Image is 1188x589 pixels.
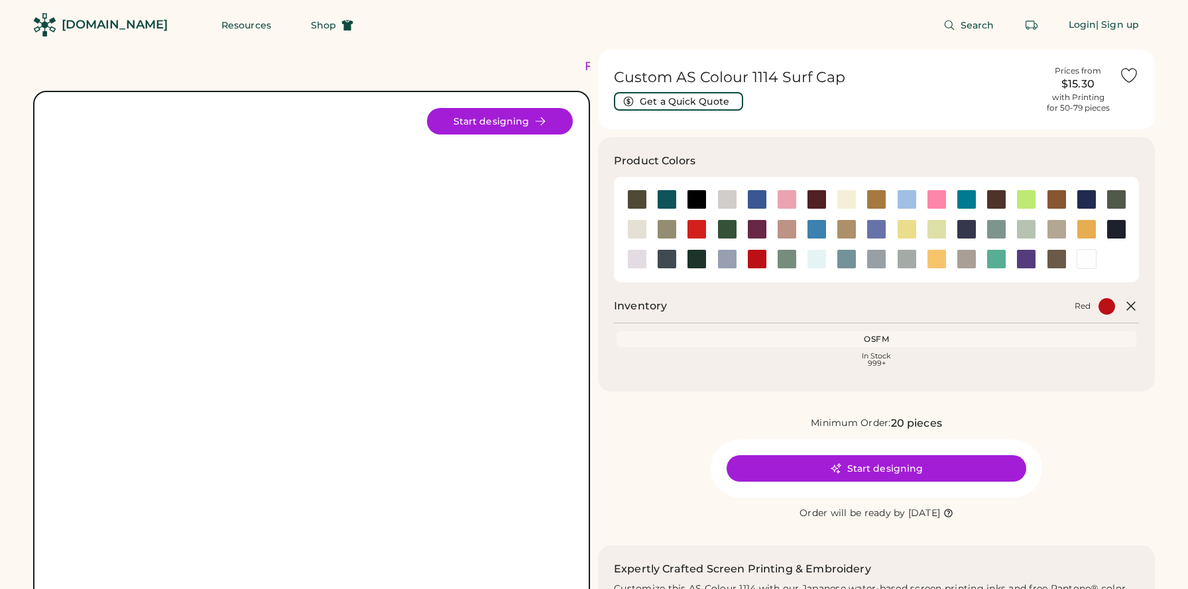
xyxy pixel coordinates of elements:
[1055,66,1101,76] div: Prices from
[1047,92,1110,113] div: with Printing for 50-79 pieces
[1075,301,1091,311] div: Red
[614,298,667,314] h2: Inventory
[961,21,994,30] span: Search
[585,58,699,76] div: FREE SHIPPING
[614,92,743,111] button: Get a Quick Quote
[311,21,336,30] span: Shop
[206,12,287,38] button: Resources
[614,153,695,169] h3: Product Colors
[1069,19,1097,32] div: Login
[295,12,369,38] button: Shop
[619,334,1134,345] div: OSFM
[1018,12,1045,38] button: Retrieve an order
[891,415,942,431] div: 20 pieces
[427,108,573,134] button: Start designing
[1045,76,1111,92] div: $15.30
[614,561,871,577] h2: Expertly Crafted Screen Printing & Embroidery
[614,68,1037,87] h1: Custom AS Colour 1114 Surf Cap
[33,13,56,36] img: Rendered Logo - Screens
[927,12,1010,38] button: Search
[800,507,906,520] div: Order will be ready by
[619,352,1134,367] div: In Stock 999+
[62,17,168,33] div: [DOMAIN_NAME]
[727,455,1026,482] button: Start designing
[908,507,941,520] div: [DATE]
[1096,19,1139,32] div: | Sign up
[811,417,891,430] div: Minimum Order:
